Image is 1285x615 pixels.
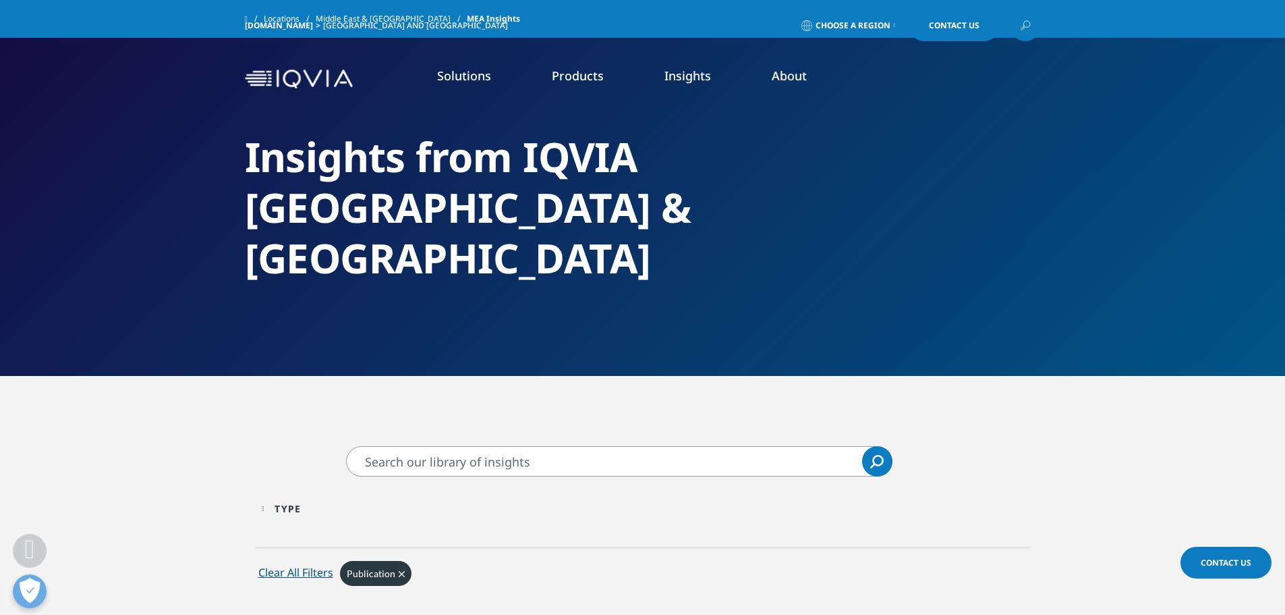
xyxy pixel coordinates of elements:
a: Solutions [437,68,491,84]
a: About [772,68,807,84]
div: [GEOGRAPHIC_DATA] and [GEOGRAPHIC_DATA] [323,20,513,31]
span: Choose a Region [816,20,890,31]
nav: Primary [358,47,1041,111]
div: Remove inclusion filter on Publication [340,561,411,586]
svg: Clear [399,571,405,577]
button: Open Preferences [13,574,47,608]
span: Contact Us [1201,557,1251,568]
div: Clear All Filters [258,564,333,581]
div: Type facet. [275,502,301,515]
div: Active filters [255,558,1031,599]
a: Insights [664,68,711,84]
a: [DOMAIN_NAME] [245,20,313,31]
input: Search [346,446,892,477]
a: Contact Us [909,10,1000,41]
img: IQVIA Healthcare Information Technology and Pharma Clinical Research Company [245,70,353,89]
span: Contact Us [929,22,979,30]
a: Products [552,68,604,84]
svg: Search [870,455,884,469]
span: Publication [347,568,395,579]
h2: Insights from IQVIA [GEOGRAPHIC_DATA] & [GEOGRAPHIC_DATA] [245,132,1041,284]
a: Search [862,446,892,477]
a: Contact Us [1180,547,1272,579]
